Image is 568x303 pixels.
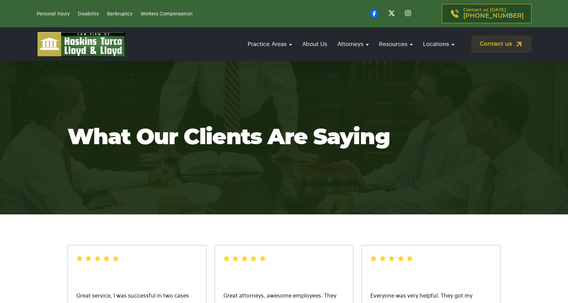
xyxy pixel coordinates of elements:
[420,34,458,54] a: Locations
[334,34,372,54] a: Attorneys
[442,4,531,23] a: Contact us [DATE][PHONE_NUMBER]
[37,12,70,16] a: Personal Injury
[78,12,99,16] a: Disability
[463,8,524,19] p: Contact us [DATE]
[68,126,501,150] h1: What our clients are saying
[463,13,524,19] span: [PHONE_NUMBER]
[376,34,416,54] a: Resources
[244,34,295,54] a: Practice Areas
[141,12,192,16] a: Workers Compensation
[471,35,531,53] a: Contact us
[37,31,126,57] img: logo
[107,12,132,16] a: Bankruptcy
[299,34,331,54] a: About Us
